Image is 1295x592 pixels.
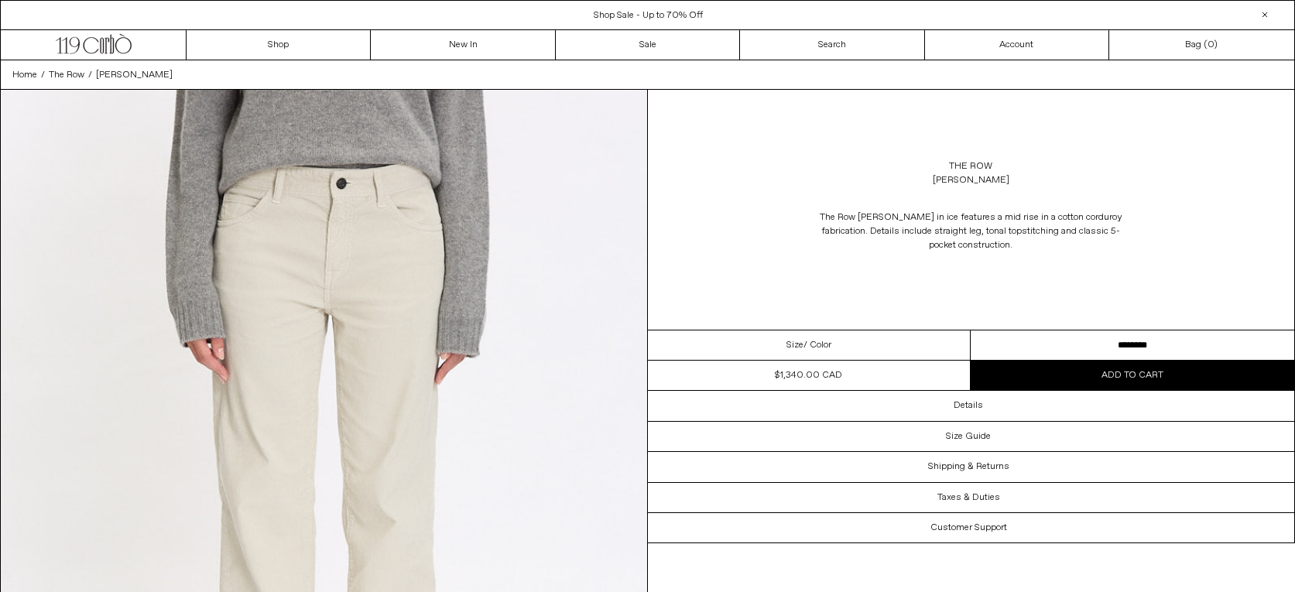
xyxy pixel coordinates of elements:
a: Account [925,30,1109,60]
a: The Row [949,159,992,173]
p: The Row [PERSON_NAME] in ice features a mid rise in a cotton corduroy fabrication. Details includ... [816,203,1125,260]
a: [PERSON_NAME] [96,68,173,82]
h3: Taxes & Duties [937,492,1000,503]
span: The Row [49,69,84,81]
span: / [88,68,92,82]
span: 0 [1208,39,1214,51]
h3: Size Guide [946,431,991,442]
a: Sale [556,30,740,60]
span: Home [12,69,37,81]
div: $1,340.00 CAD [775,368,842,382]
a: Shop [187,30,371,60]
h3: Shipping & Returns [928,461,1009,472]
span: [PERSON_NAME] [96,69,173,81]
a: New In [371,30,555,60]
div: [PERSON_NAME] [933,173,1009,187]
span: / Color [803,338,831,352]
a: Shop Sale - Up to 70% Off [594,9,703,22]
span: / [41,68,45,82]
h3: Details [954,400,983,411]
span: Add to cart [1101,369,1163,382]
a: Search [740,30,924,60]
a: Bag () [1109,30,1293,60]
a: The Row [49,68,84,82]
button: Add to cart [971,361,1294,390]
a: Home [12,68,37,82]
h3: Customer Support [930,522,1007,533]
span: Size [786,338,803,352]
span: ) [1208,38,1218,52]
